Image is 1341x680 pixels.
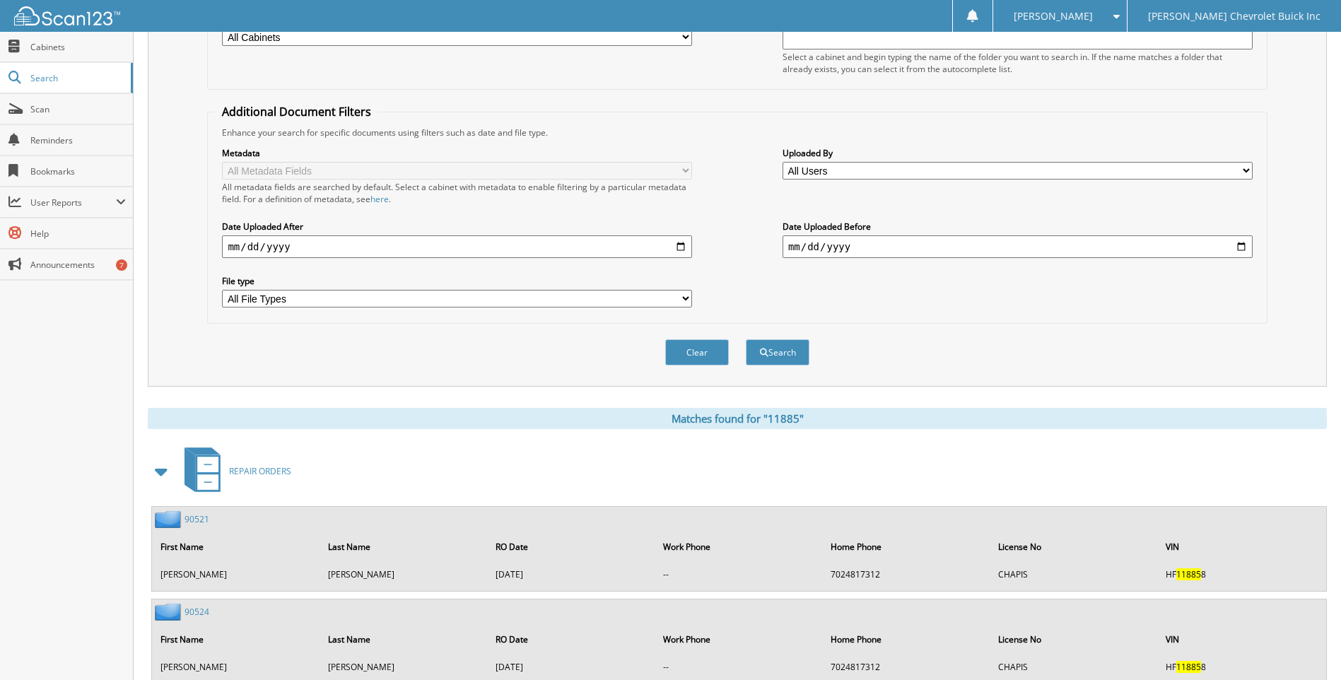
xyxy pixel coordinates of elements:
td: CHAPIS [991,655,1157,679]
div: All metadata fields are searched by default. Select a cabinet with metadata to enable filtering b... [222,181,692,205]
th: Home Phone [824,625,990,654]
img: scan123-logo-white.svg [14,6,120,25]
td: 7024817312 [824,563,990,586]
th: Work Phone [656,625,822,654]
label: File type [222,275,692,287]
td: -- [656,563,822,586]
input: start [222,235,692,258]
th: First Name [153,532,320,561]
td: CHAPIS [991,563,1157,586]
td: [PERSON_NAME] [153,655,320,679]
span: [PERSON_NAME] [1014,12,1093,20]
td: [DATE] [488,655,655,679]
a: 90521 [185,513,209,525]
td: [PERSON_NAME] [321,563,487,586]
div: Matches found for "11885" [148,408,1327,429]
button: Clear [665,339,729,365]
img: folder2.png [155,603,185,621]
a: 90524 [185,606,209,618]
th: RO Date [488,625,655,654]
th: VIN [1159,625,1325,654]
span: 11885 [1176,661,1201,673]
span: REPAIR ORDERS [229,465,291,477]
span: Cabinets [30,41,126,53]
button: Search [746,339,809,365]
th: Home Phone [824,532,990,561]
th: RO Date [488,532,655,561]
td: HF 8 [1159,563,1325,586]
th: Work Phone [656,532,822,561]
span: Search [30,72,124,84]
th: Last Name [321,532,487,561]
span: 11885 [1176,568,1201,580]
legend: Additional Document Filters [215,104,378,119]
div: 7 [116,259,127,271]
td: 7024817312 [824,655,990,679]
td: [DATE] [488,563,655,586]
th: License No [991,625,1157,654]
span: Scan [30,103,126,115]
iframe: Chat Widget [1270,612,1341,680]
th: License No [991,532,1157,561]
label: Date Uploaded After [222,221,692,233]
label: Metadata [222,147,692,159]
label: Uploaded By [783,147,1253,159]
span: [PERSON_NAME] Chevrolet Buick Inc [1148,12,1320,20]
label: Date Uploaded Before [783,221,1253,233]
span: Help [30,228,126,240]
span: User Reports [30,197,116,209]
td: HF 8 [1159,655,1325,679]
td: [PERSON_NAME] [153,563,320,586]
th: VIN [1159,532,1325,561]
th: First Name [153,625,320,654]
span: Announcements [30,259,126,271]
div: Enhance your search for specific documents using filters such as date and file type. [215,127,1259,139]
div: Select a cabinet and begin typing the name of the folder you want to search in. If the name match... [783,51,1253,75]
span: Bookmarks [30,165,126,177]
td: -- [656,655,822,679]
span: Reminders [30,134,126,146]
th: Last Name [321,625,487,654]
img: folder2.png [155,510,185,528]
td: [PERSON_NAME] [321,655,487,679]
a: here [370,193,389,205]
a: REPAIR ORDERS [176,443,291,499]
input: end [783,235,1253,258]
